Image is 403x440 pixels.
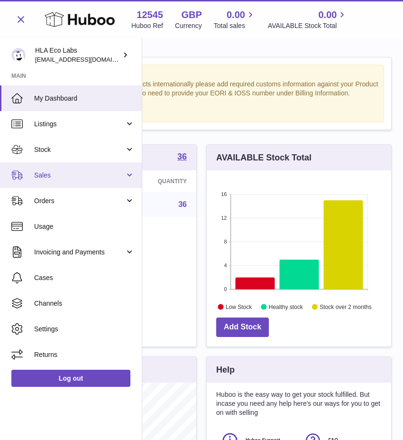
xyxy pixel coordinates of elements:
span: [EMAIL_ADDRESS][DOMAIN_NAME] [35,56,139,63]
a: 36 [177,152,187,163]
text: 4 [224,262,227,268]
span: Cases [34,273,135,282]
div: Currency [175,21,202,30]
span: 0.00 [227,9,245,21]
strong: 12545 [137,9,163,21]
img: clinton@newgendirect.com [11,48,26,62]
text: Healthy stock [269,304,303,310]
span: Stock [34,145,125,154]
text: 8 [224,239,227,244]
div: Huboo Ref [131,21,163,30]
div: HLA Eco Labs [35,46,120,64]
span: Sales [34,171,125,180]
span: Total sales [214,21,256,30]
span: Listings [34,120,125,129]
a: 36 [178,200,187,208]
text: 0 [224,286,227,292]
text: 16 [221,191,227,197]
strong: GBP [181,9,201,21]
text: Low Stock [226,304,252,310]
span: Invoicing and Payments [34,248,125,257]
a: Add Stock [216,318,269,337]
div: If you're planning on sending your products internationally please add required customs informati... [24,80,379,117]
span: AVAILABLE Stock Total [268,21,348,30]
span: Usage [34,222,135,231]
span: Settings [34,325,135,334]
strong: 36 [177,152,187,161]
span: 0.00 [318,9,337,21]
h3: Help [216,364,235,375]
text: Stock over 2 months [320,304,371,310]
strong: Notice [24,70,379,79]
a: 0.00 AVAILABLE Stock Total [268,9,348,30]
span: Returns [34,350,135,359]
span: My Dashboard [34,94,135,103]
text: 12 [221,215,227,221]
h3: AVAILABLE Stock Total [216,152,311,163]
p: Huboo is the easy way to get your stock fulfilled. But incase you need any help here's our ways f... [216,390,382,417]
span: Channels [34,299,135,308]
span: Orders [34,197,125,206]
th: Quantity [109,170,196,192]
a: Log out [11,370,130,387]
a: 0.00 Total sales [214,9,256,30]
